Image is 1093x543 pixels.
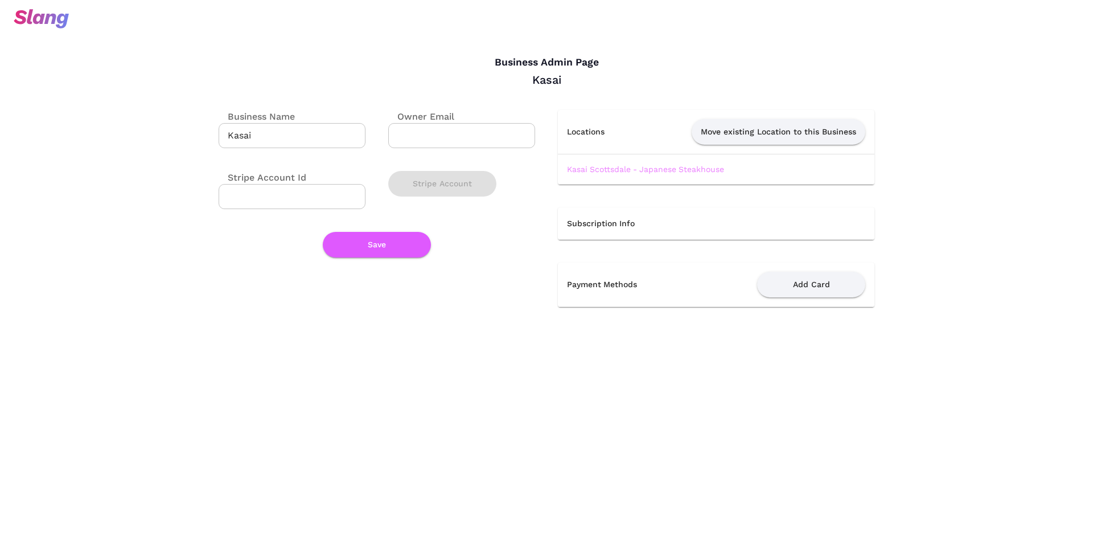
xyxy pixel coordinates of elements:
label: Business Name [219,110,295,123]
th: Locations [558,110,629,154]
h4: Business Admin Page [219,56,874,69]
a: Add Card [757,279,865,288]
a: Stripe Account [388,179,496,187]
label: Stripe Account Id [219,171,306,184]
th: Payment Methods [558,263,688,307]
button: Add Card [757,272,865,297]
div: Kasai [219,72,874,87]
th: Subscription Info [558,207,874,240]
label: Owner Email [388,110,454,123]
img: svg+xml;base64,PHN2ZyB3aWR0aD0iOTciIGhlaWdodD0iMzQiIHZpZXdCb3g9IjAgMCA5NyAzNCIgZmlsbD0ibm9uZSIgeG... [14,9,69,28]
a: Kasai Scottsdale - Japanese Steakhouse [567,165,724,174]
button: Move existing Location to this Business [692,119,865,145]
button: Save [323,232,431,258]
